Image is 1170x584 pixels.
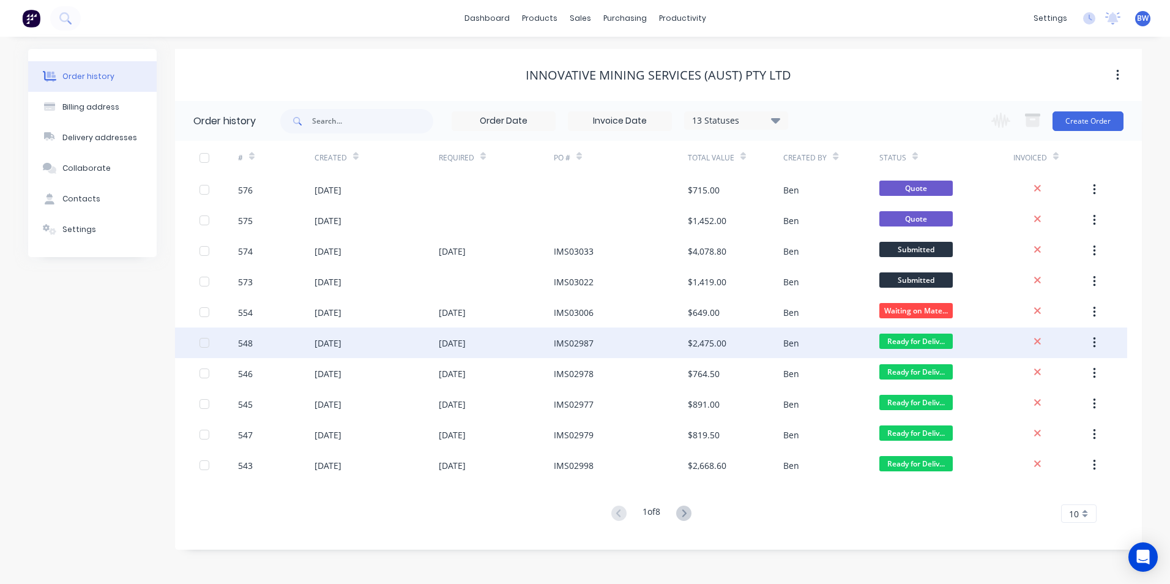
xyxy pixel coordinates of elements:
[193,114,256,129] div: Order history
[62,102,119,113] div: Billing address
[1027,9,1073,28] div: settings
[568,112,671,130] input: Invoice Date
[28,184,157,214] button: Contacts
[685,114,788,127] div: 13 Statuses
[688,245,726,258] div: $4,078.80
[879,272,953,288] span: Submitted
[554,337,594,350] div: IMS02987
[28,214,157,245] button: Settings
[653,9,712,28] div: productivity
[439,459,466,472] div: [DATE]
[783,152,827,163] div: Created By
[554,152,570,163] div: PO #
[238,337,253,350] div: 548
[439,245,466,258] div: [DATE]
[439,337,466,350] div: [DATE]
[879,456,953,471] span: Ready for Deliv...
[783,429,799,441] div: Ben
[554,459,594,472] div: IMS02998
[879,141,1013,174] div: Status
[783,459,799,472] div: Ben
[879,211,953,226] span: Quote
[1137,13,1149,24] span: BW
[783,275,799,288] div: Ben
[554,367,594,380] div: IMS02978
[62,132,137,143] div: Delivery addresses
[1053,111,1123,131] button: Create Order
[688,141,783,174] div: Total Value
[452,112,555,130] input: Order Date
[879,395,953,410] span: Ready for Deliv...
[238,214,253,227] div: 575
[643,505,660,523] div: 1 of 8
[879,303,953,318] span: Waiting on Mate...
[783,141,879,174] div: Created By
[554,141,688,174] div: PO #
[688,214,726,227] div: $1,452.00
[783,245,799,258] div: Ben
[688,337,726,350] div: $2,475.00
[238,141,315,174] div: #
[28,61,157,92] button: Order history
[312,109,433,133] input: Search...
[597,9,653,28] div: purchasing
[564,9,597,28] div: sales
[879,242,953,257] span: Submitted
[439,152,474,163] div: Required
[315,367,341,380] div: [DATE]
[439,141,554,174] div: Required
[315,398,341,411] div: [DATE]
[1128,542,1158,572] div: Open Intercom Messenger
[238,398,253,411] div: 545
[439,398,466,411] div: [DATE]
[783,214,799,227] div: Ben
[688,398,720,411] div: $891.00
[238,275,253,288] div: 573
[554,398,594,411] div: IMS02977
[238,306,253,319] div: 554
[22,9,40,28] img: Factory
[526,68,791,83] div: Innovative Mining Services (Aust) Pty Ltd
[879,181,953,196] span: Quote
[28,92,157,122] button: Billing address
[879,364,953,380] span: Ready for Deliv...
[688,306,720,319] div: $649.00
[879,334,953,349] span: Ready for Deliv...
[62,224,96,235] div: Settings
[238,245,253,258] div: 574
[783,367,799,380] div: Ben
[315,459,341,472] div: [DATE]
[28,122,157,153] button: Delivery addresses
[315,275,341,288] div: [DATE]
[554,306,594,319] div: IMS03006
[238,152,243,163] div: #
[783,184,799,197] div: Ben
[238,367,253,380] div: 546
[315,141,439,174] div: Created
[315,245,341,258] div: [DATE]
[554,429,594,441] div: IMS02979
[688,459,726,472] div: $2,668.60
[688,275,726,288] div: $1,419.00
[554,275,594,288] div: IMS03022
[62,71,114,82] div: Order history
[458,9,516,28] a: dashboard
[783,398,799,411] div: Ben
[554,245,594,258] div: IMS03033
[879,425,953,441] span: Ready for Deliv...
[688,152,734,163] div: Total Value
[1013,141,1090,174] div: Invoiced
[439,367,466,380] div: [DATE]
[688,367,720,380] div: $764.50
[783,306,799,319] div: Ben
[516,9,564,28] div: products
[1013,152,1047,163] div: Invoiced
[315,337,341,350] div: [DATE]
[28,153,157,184] button: Collaborate
[315,214,341,227] div: [DATE]
[1069,507,1079,520] span: 10
[439,429,466,441] div: [DATE]
[238,459,253,472] div: 543
[315,152,347,163] div: Created
[315,429,341,441] div: [DATE]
